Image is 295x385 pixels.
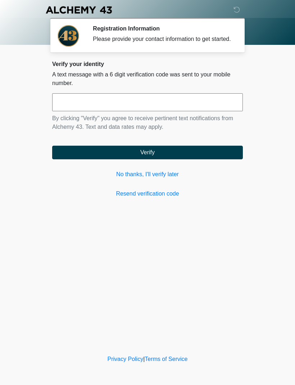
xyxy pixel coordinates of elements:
[45,5,113,14] img: Alchemy 43 Logo
[93,35,232,43] div: Please provide your contact information to get started.
[143,356,145,362] a: |
[93,25,232,32] h2: Registration Information
[52,146,243,159] button: Verify
[145,356,187,362] a: Terms of Service
[52,70,243,88] p: A text message with a 6 digit verification code was sent to your mobile number.
[52,189,243,198] a: Resend verification code
[108,356,144,362] a: Privacy Policy
[58,25,79,47] img: Agent Avatar
[52,61,243,67] h2: Verify your identity
[52,114,243,131] p: By clicking "Verify" you agree to receive pertinent text notifications from Alchemy 43. Text and ...
[52,170,243,179] a: No thanks, I'll verify later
